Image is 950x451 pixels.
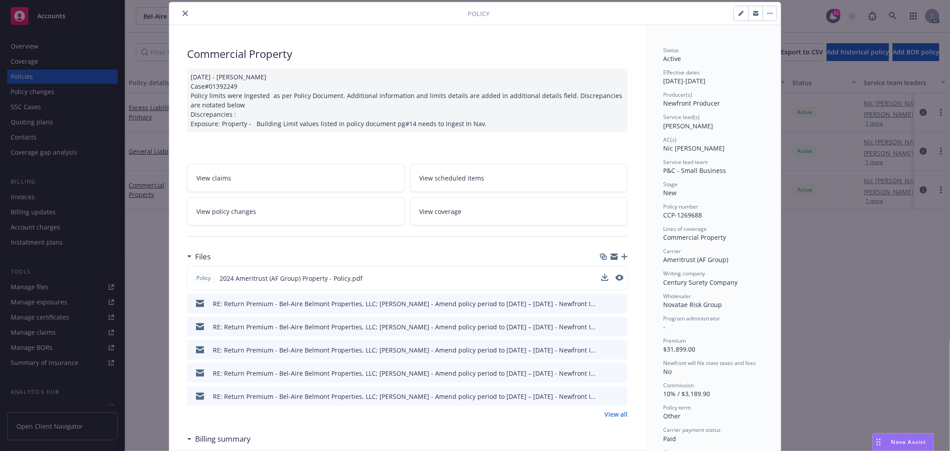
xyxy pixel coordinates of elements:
[213,345,598,355] div: RE: Return Premium - Bel-Aire Belmont Properties, LLC; [PERSON_NAME] - Amend policy period to [DA...
[663,211,702,219] span: CCP-1269688
[187,46,628,61] div: Commercial Property
[220,274,363,283] span: 2024 Ameritrust (AF Group) Property - Policy.pdf
[602,392,609,401] button: download file
[213,392,598,401] div: RE: Return Premium - Bel-Aire Belmont Properties, LLC; [PERSON_NAME] - Amend policy period to [DA...
[195,433,251,445] h3: Billing summary
[873,434,884,451] div: Drag to move
[616,275,624,281] button: preview file
[663,122,713,130] span: [PERSON_NAME]
[410,164,628,192] a: View scheduled items
[663,404,691,411] span: Policy term
[602,345,609,355] button: download file
[187,251,211,262] div: Files
[616,322,624,332] button: preview file
[602,322,609,332] button: download file
[663,69,763,86] div: [DATE] - [DATE]
[663,69,700,76] span: Effective dates
[663,144,725,152] span: Nic [PERSON_NAME]
[663,435,676,443] span: Paid
[616,274,624,283] button: preview file
[663,381,694,389] span: Commission
[213,369,598,378] div: RE: Return Premium - Bel-Aire Belmont Properties, LLC; [PERSON_NAME] - Amend policy period to [DA...
[663,367,672,376] span: No
[616,299,624,308] button: preview file
[187,69,628,132] div: [DATE] - [PERSON_NAME] Case#01392249 Policy limits were Ingested as per Policy Document. Addition...
[663,91,692,98] span: Producer(s)
[195,274,212,282] span: Policy
[196,173,231,183] span: View claims
[663,255,728,264] span: Ameritrust (AF Group)
[663,166,726,175] span: P&C - Small Business
[602,299,609,308] button: download file
[187,197,405,225] a: View policy changes
[663,412,681,420] span: Other
[616,345,624,355] button: preview file
[601,274,608,283] button: download file
[663,225,707,233] span: Lines of coverage
[616,369,624,378] button: preview file
[420,207,462,216] span: View coverage
[187,433,251,445] div: Billing summary
[663,180,677,188] span: Stage
[663,323,665,331] span: -
[663,270,705,277] span: Writing company
[663,158,708,166] span: Service lead team
[663,359,756,367] span: Newfront will file state taxes and fees
[891,438,926,446] span: Nova Assist
[213,299,598,308] div: RE: Return Premium - Bel-Aire Belmont Properties, LLC; [PERSON_NAME] - Amend policy period to [DA...
[187,164,405,192] a: View claims
[663,292,691,300] span: Wholesaler
[420,173,485,183] span: View scheduled items
[195,251,211,262] h3: Files
[663,345,695,353] span: $31,899.00
[213,322,598,332] div: RE: Return Premium - Bel-Aire Belmont Properties, LLC; [PERSON_NAME] - Amend policy period to [DA...
[663,189,677,197] span: New
[468,9,489,18] span: Policy
[663,46,679,54] span: Status
[604,410,628,419] a: View all
[663,278,738,287] span: Century Surety Company
[663,54,681,63] span: Active
[663,136,677,143] span: AC(s)
[663,426,721,434] span: Carrier payment status
[663,113,700,121] span: Service lead(s)
[196,207,256,216] span: View policy changes
[663,233,726,242] span: Commercial Property
[601,274,608,281] button: download file
[663,99,720,107] span: Newfront Producer
[663,337,686,344] span: Premium
[663,389,710,398] span: 10% / $3,189.90
[410,197,628,225] a: View coverage
[663,247,681,255] span: Carrier
[602,369,609,378] button: download file
[663,315,720,322] span: Program administrator
[180,8,191,19] button: close
[663,203,698,210] span: Policy number
[663,300,722,309] span: Novatae Risk Group
[616,392,624,401] button: preview file
[873,433,934,451] button: Nova Assist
